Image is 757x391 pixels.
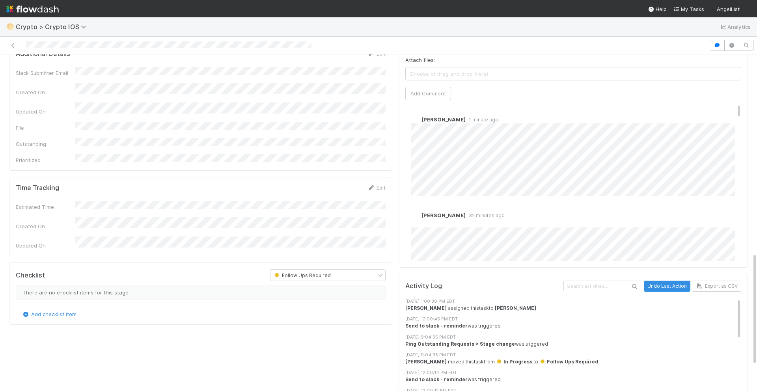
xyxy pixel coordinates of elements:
[16,88,75,96] div: Created On
[405,305,741,312] div: assigned this task to
[16,69,75,77] div: Slack Submitter Email
[405,282,562,290] h5: Activity Log
[405,56,435,64] label: Attach files:
[421,212,466,218] span: [PERSON_NAME]
[405,334,741,341] div: [DATE] 9:04:35 PM EDT
[16,285,386,300] div: There are no checklist items for this stage.
[405,316,741,322] div: [DATE] 12:00:45 PM EDT
[16,184,59,192] h5: Time Tracking
[16,23,90,31] span: Crypto > Crypto IOS
[405,305,447,311] strong: [PERSON_NAME]
[411,212,419,220] img: avatar_ad9da010-433a-4b4a-a484-836c288de5e1.png
[496,359,532,365] span: In Progress
[405,359,447,365] strong: [PERSON_NAME]
[405,352,741,358] div: [DATE] 9:04:35 PM EDT
[367,184,386,191] a: Edit
[539,359,598,365] span: Follow Ups Required
[16,272,45,279] h5: Checklist
[421,116,466,123] span: [PERSON_NAME]
[16,156,75,164] div: Prioritized
[405,341,741,348] div: was triggered
[6,23,14,30] span: 🌕
[644,281,690,292] button: Undo Last Action
[466,212,505,218] span: 32 minutes ago
[495,305,536,311] strong: [PERSON_NAME]
[405,341,515,347] strong: Ping Outstanding Requests > Stage change
[563,281,642,291] input: Search activities...
[673,6,704,12] span: My Tasks
[673,5,704,13] a: My Tasks
[720,22,751,32] a: Analytics
[692,281,741,292] button: Export as CSV
[405,87,451,100] button: Add Comment
[405,358,741,365] div: moved this task from to
[648,5,667,13] div: Help
[466,117,498,123] span: 1 minute ago
[405,322,741,330] div: was triggered
[16,203,75,211] div: Estimated Time
[406,67,741,80] span: Choose or drag and drop file(s)
[743,6,751,13] img: avatar_ad9da010-433a-4b4a-a484-836c288de5e1.png
[16,108,75,115] div: Updated On
[405,376,468,382] strong: Send to slack - reminder
[405,323,468,329] strong: Send to slack - reminder
[6,2,59,16] img: logo-inverted-e16ddd16eac7371096b0.svg
[16,222,75,230] div: Created On
[16,242,75,249] div: Updated On
[405,369,741,376] div: [DATE] 12:00:14 PM EDT
[22,311,76,317] a: Add checklist item
[405,376,741,383] div: was triggered
[16,124,75,132] div: File
[405,298,741,305] div: [DATE] 1:00:30 PM EDT
[273,272,331,278] span: Follow Ups Required
[411,115,419,123] img: avatar_d89a0a80-047e-40c9-bdc2-a2d44e645fd3.png
[717,6,740,12] span: AngelList
[16,140,75,148] div: Outstanding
